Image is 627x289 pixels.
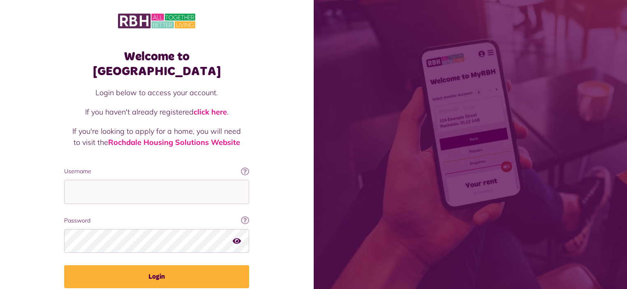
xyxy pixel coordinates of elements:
[72,126,241,148] p: If you're looking to apply for a home, you will need to visit the
[194,107,227,117] a: click here
[64,216,249,225] label: Password
[72,106,241,117] p: If you haven't already registered .
[64,49,249,79] h1: Welcome to [GEOGRAPHIC_DATA]
[64,167,249,176] label: Username
[72,87,241,98] p: Login below to access your account.
[108,138,240,147] a: Rochdale Housing Solutions Website
[118,12,195,30] img: MyRBH
[64,265,249,288] button: Login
